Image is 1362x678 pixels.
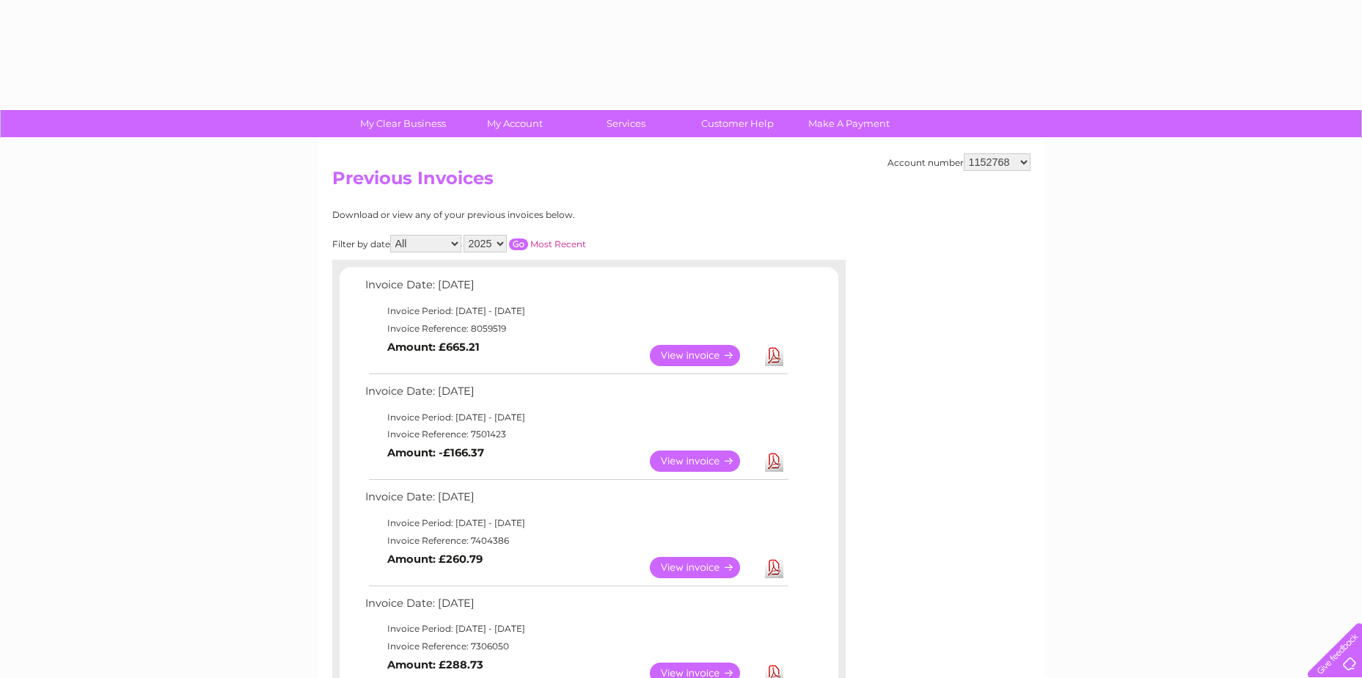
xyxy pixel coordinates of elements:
[387,553,483,566] b: Amount: £260.79
[387,446,484,459] b: Amount: -£166.37
[362,275,791,302] td: Invoice Date: [DATE]
[387,340,480,354] b: Amount: £665.21
[788,110,909,137] a: Make A Payment
[362,514,791,532] td: Invoice Period: [DATE] - [DATE]
[362,638,791,655] td: Invoice Reference: 7306050
[362,620,791,638] td: Invoice Period: [DATE] - [DATE]
[650,345,758,366] a: View
[765,557,783,578] a: Download
[362,382,791,409] td: Invoice Date: [DATE]
[677,110,798,137] a: Customer Help
[650,451,758,472] a: View
[332,235,717,252] div: Filter by date
[650,557,758,578] a: View
[530,238,586,249] a: Most Recent
[387,658,483,671] b: Amount: £288.73
[454,110,575,137] a: My Account
[565,110,687,137] a: Services
[887,153,1030,171] div: Account number
[332,168,1030,196] h2: Previous Invoices
[765,451,783,472] a: Download
[362,532,791,550] td: Invoice Reference: 7404386
[765,345,783,366] a: Download
[362,409,791,426] td: Invoice Period: [DATE] - [DATE]
[343,110,464,137] a: My Clear Business
[362,426,791,443] td: Invoice Reference: 7501423
[362,594,791,621] td: Invoice Date: [DATE]
[362,487,791,514] td: Invoice Date: [DATE]
[362,320,791,338] td: Invoice Reference: 8059519
[332,210,717,220] div: Download or view any of your previous invoices below.
[362,302,791,320] td: Invoice Period: [DATE] - [DATE]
